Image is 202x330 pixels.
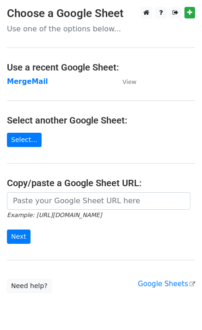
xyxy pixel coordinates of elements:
h4: Select another Google Sheet: [7,115,195,126]
input: Next [7,230,31,244]
a: Google Sheets [138,280,195,288]
p: Use one of the options below... [7,24,195,34]
h4: Use a recent Google Sheet: [7,62,195,73]
a: View [113,77,136,86]
small: Example: [URL][DOMAIN_NAME] [7,212,102,218]
h4: Copy/paste a Google Sheet URL: [7,177,195,189]
small: View [122,78,136,85]
h3: Choose a Google Sheet [7,7,195,20]
a: Need help? [7,279,52,293]
a: Select... [7,133,42,147]
input: Paste your Google Sheet URL here [7,192,190,210]
a: MergeMail [7,77,48,86]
